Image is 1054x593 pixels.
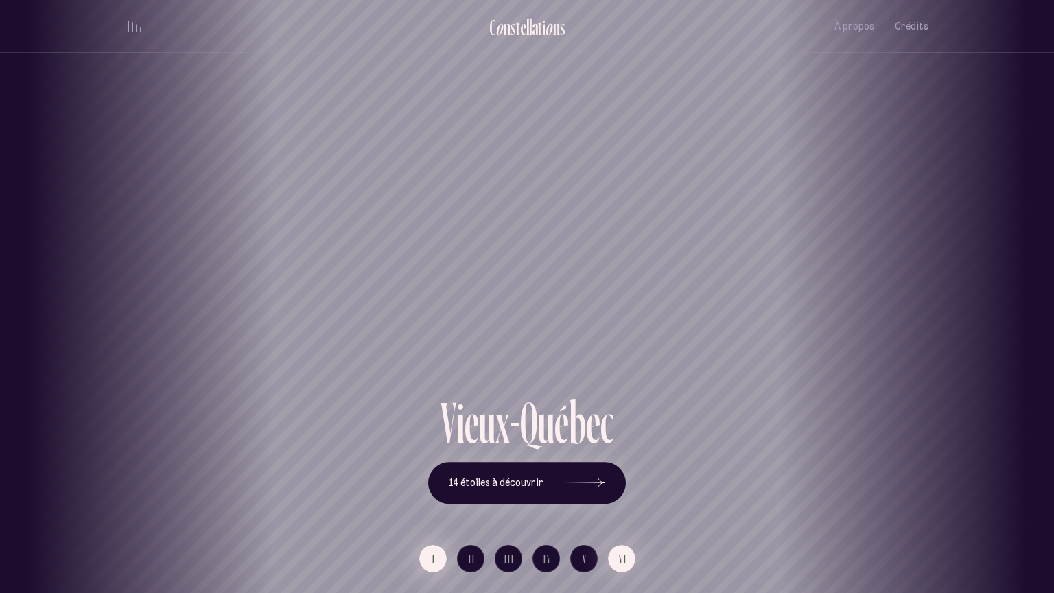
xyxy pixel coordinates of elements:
[495,393,510,452] div: x
[554,393,569,452] div: é
[545,16,553,38] div: o
[465,393,479,452] div: e
[504,553,515,565] span: III
[532,545,560,572] button: IV
[619,553,627,565] span: VI
[532,16,538,38] div: a
[449,477,543,489] span: 14 étoiles à découvrir
[456,393,465,452] div: i
[520,16,526,38] div: e
[583,553,587,565] span: V
[895,21,928,32] span: Crédits
[504,16,511,38] div: n
[489,16,495,38] div: C
[520,393,538,452] div: Q
[895,10,928,43] button: Crédits
[834,21,874,32] span: À propos
[469,553,476,565] span: II
[586,393,600,452] div: e
[511,16,516,38] div: s
[495,545,522,572] button: III
[432,553,436,565] span: I
[516,16,520,38] div: t
[126,19,143,34] button: volume audio
[538,393,554,452] div: u
[419,545,447,572] button: I
[510,393,520,452] div: -
[600,393,614,452] div: c
[569,393,586,452] div: b
[428,462,626,504] button: 14 étoiles à découvrir
[553,16,560,38] div: n
[560,16,565,38] div: s
[529,16,532,38] div: l
[538,16,542,38] div: t
[479,393,495,452] div: u
[457,545,484,572] button: II
[441,393,456,452] div: V
[608,545,635,572] button: VI
[543,553,552,565] span: IV
[542,16,546,38] div: i
[834,10,874,43] button: À propos
[526,16,529,38] div: l
[495,16,504,38] div: o
[570,545,598,572] button: V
